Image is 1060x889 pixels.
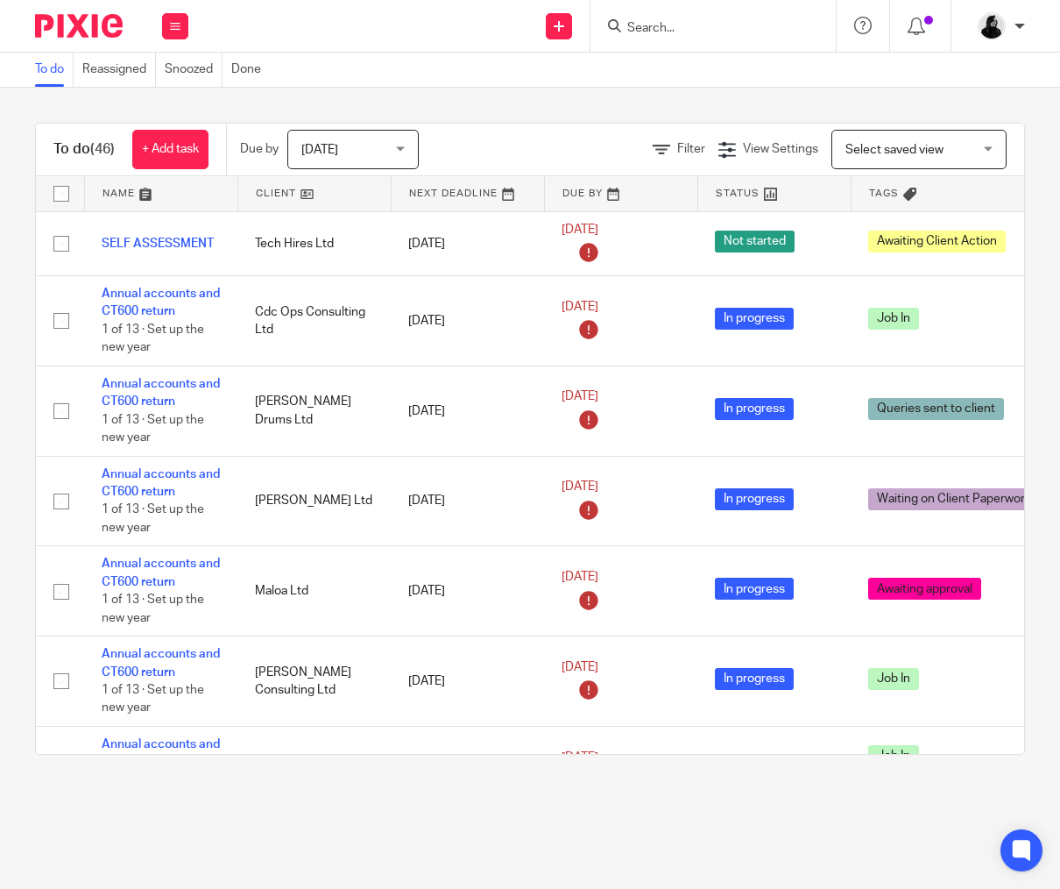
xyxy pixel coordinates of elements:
[868,668,919,690] span: Job In
[102,288,220,317] a: Annual accounts and CT600 return
[868,231,1006,252] span: Awaiting Client Action
[391,366,544,456] td: [DATE]
[845,144,943,156] span: Select saved view
[231,53,270,87] a: Done
[715,231,795,252] span: Not started
[102,738,220,768] a: Annual accounts and CT600 return
[391,456,544,546] td: [DATE]
[102,414,204,444] span: 1 of 13 · Set up the new year
[102,504,204,535] span: 1 of 13 · Set up the new year
[868,578,981,600] span: Awaiting approval
[102,594,204,624] span: 1 of 13 · Set up the new year
[35,14,123,38] img: Pixie
[391,546,544,637] td: [DATE]
[102,238,214,250] a: SELF ASSESSMENT
[562,391,598,403] span: [DATE]
[715,398,794,420] span: In progress
[102,378,220,408] a: Annual accounts and CT600 return
[102,324,204,354] span: 1 of 13 · Set up the new year
[237,366,391,456] td: [PERSON_NAME] Drums Ltd
[102,558,220,587] a: Annual accounts and CT600 return
[90,142,115,156] span: (46)
[391,727,544,817] td: [DATE]
[102,468,220,498] a: Annual accounts and CT600 return
[391,276,544,366] td: [DATE]
[869,188,899,198] span: Tags
[868,745,919,767] span: Job In
[868,308,919,330] span: Job In
[715,308,794,330] span: In progress
[237,727,391,817] td: Steph Storm Ltd
[868,488,1040,510] span: Waiting on Client Paperwork
[391,211,544,276] td: [DATE]
[237,546,391,637] td: Maloa Ltd
[562,301,598,313] span: [DATE]
[102,648,220,678] a: Annual accounts and CT600 return
[165,53,223,87] a: Snoozed
[35,53,74,87] a: To do
[562,751,598,764] span: [DATE]
[715,488,794,510] span: In progress
[562,571,598,583] span: [DATE]
[562,480,598,493] span: [DATE]
[240,140,279,158] p: Due by
[102,684,204,715] span: 1 of 13 · Set up the new year
[562,224,598,236] span: [DATE]
[978,12,1006,40] img: PHOTO-2023-03-20-11-06-28%203.jpg
[677,143,705,155] span: Filter
[237,276,391,366] td: Cdc Ops Consulting Ltd
[53,140,115,159] h1: To do
[743,143,818,155] span: View Settings
[391,637,544,727] td: [DATE]
[868,398,1004,420] span: Queries sent to client
[237,211,391,276] td: Tech Hires Ltd
[237,456,391,546] td: [PERSON_NAME] Ltd
[715,578,794,600] span: In progress
[715,668,794,690] span: In progress
[301,144,338,156] span: [DATE]
[625,21,783,37] input: Search
[82,53,156,87] a: Reassigned
[132,130,208,169] a: + Add task
[237,637,391,727] td: [PERSON_NAME] Consulting Ltd
[562,661,598,673] span: [DATE]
